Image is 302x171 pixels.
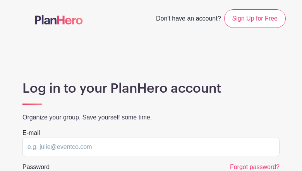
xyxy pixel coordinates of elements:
img: logo-507f7623f17ff9eddc593b1ce0a138ce2505c220e1c5a4e2b4648c50719b7d32.svg [35,15,83,24]
input: e.g. julie@eventco.com [22,138,280,156]
label: E-mail [22,128,40,138]
p: Organize your group. Save yourself some time. [22,113,280,122]
a: Sign Up for Free [224,9,286,28]
span: Don't have an account? [156,11,221,28]
h1: Log in to your PlanHero account [22,81,280,96]
a: Forgot password? [230,164,280,170]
